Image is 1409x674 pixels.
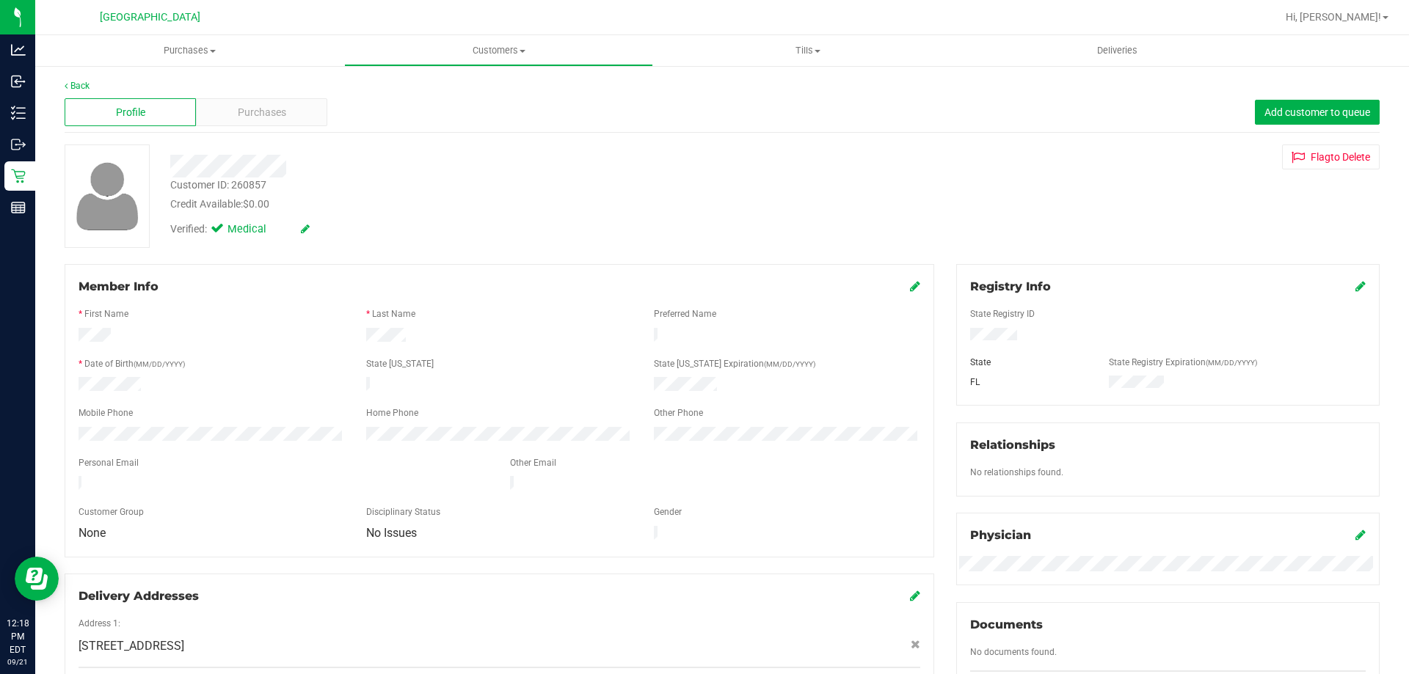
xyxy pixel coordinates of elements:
img: user-icon.png [69,158,146,234]
p: 09/21 [7,656,29,667]
span: (MM/DD/YYYY) [134,360,185,368]
a: Deliveries [963,35,1272,66]
label: Mobile Phone [79,406,133,420]
span: (MM/DD/YYYY) [764,360,815,368]
label: State Registry ID [970,307,1035,320]
div: State [959,356,1099,369]
span: Profile [116,105,145,120]
span: Customers [345,44,652,57]
div: Credit Available: [170,197,817,212]
span: Purchases [35,44,344,57]
label: No relationships found. [970,466,1063,479]
span: No Issues [366,526,417,540]
label: Other Email [510,456,556,469]
span: $0.00 [243,198,269,210]
iframe: Resource center [15,557,59,601]
span: Relationships [970,438,1055,452]
a: Customers [344,35,653,66]
label: State [US_STATE] Expiration [654,357,815,370]
span: Physician [970,528,1031,542]
div: Verified: [170,221,310,238]
button: Add customer to queue [1255,100,1380,125]
label: Last Name [372,307,415,320]
inline-svg: Reports [11,200,26,215]
label: Other Phone [654,406,703,420]
span: Delivery Addresses [79,589,199,603]
span: (MM/DD/YYYY) [1206,359,1257,367]
label: Preferred Name [654,307,716,320]
span: [GEOGRAPHIC_DATA] [100,11,200,23]
label: Address 1: [79,617,120,630]
div: FL [959,376,1099,389]
label: Personal Email [79,456,139,469]
span: Add customer to queue [1264,106,1370,118]
span: Hi, [PERSON_NAME]! [1286,11,1381,23]
a: Tills [653,35,962,66]
span: Deliveries [1077,44,1157,57]
label: Customer Group [79,505,144,519]
inline-svg: Analytics [11,43,26,57]
inline-svg: Inbound [11,74,26,89]
span: No documents found. [970,647,1057,657]
span: Purchases [238,105,286,120]
span: Member Info [79,279,159,293]
label: Home Phone [366,406,418,420]
a: Purchases [35,35,344,66]
a: Back [65,81,90,91]
inline-svg: Outbound [11,137,26,152]
label: Date of Birth [84,357,185,370]
span: Tills [654,44,961,57]
label: State Registry Expiration [1109,356,1257,369]
span: Registry Info [970,279,1051,293]
inline-svg: Retail [11,169,26,183]
p: 12:18 PM EDT [7,617,29,656]
label: Disciplinary Status [366,505,440,519]
span: [STREET_ADDRESS] [79,637,184,655]
label: First Name [84,307,128,320]
button: Flagto Delete [1282,144,1380,169]
span: Documents [970,618,1043,631]
span: Medical [227,221,286,238]
span: None [79,526,106,540]
inline-svg: Inventory [11,106,26,120]
div: Customer ID: 260857 [170,177,266,193]
label: Gender [654,505,682,519]
label: State [US_STATE] [366,357,434,370]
